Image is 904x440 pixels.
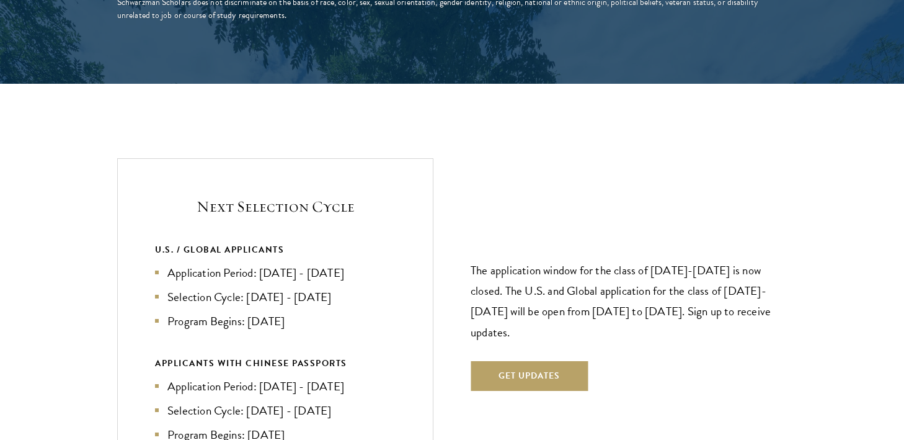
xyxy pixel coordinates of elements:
[155,264,396,282] li: Application Period: [DATE] - [DATE]
[155,196,396,217] h5: Next Selection Cycle
[471,260,787,342] p: The application window for the class of [DATE]-[DATE] is now closed. The U.S. and Global applicat...
[155,377,396,395] li: Application Period: [DATE] - [DATE]
[155,312,396,330] li: Program Begins: [DATE]
[155,356,396,371] div: APPLICANTS WITH CHINESE PASSPORTS
[471,361,588,391] button: Get Updates
[155,242,396,258] div: U.S. / GLOBAL APPLICANTS
[155,288,396,306] li: Selection Cycle: [DATE] - [DATE]
[155,402,396,420] li: Selection Cycle: [DATE] - [DATE]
